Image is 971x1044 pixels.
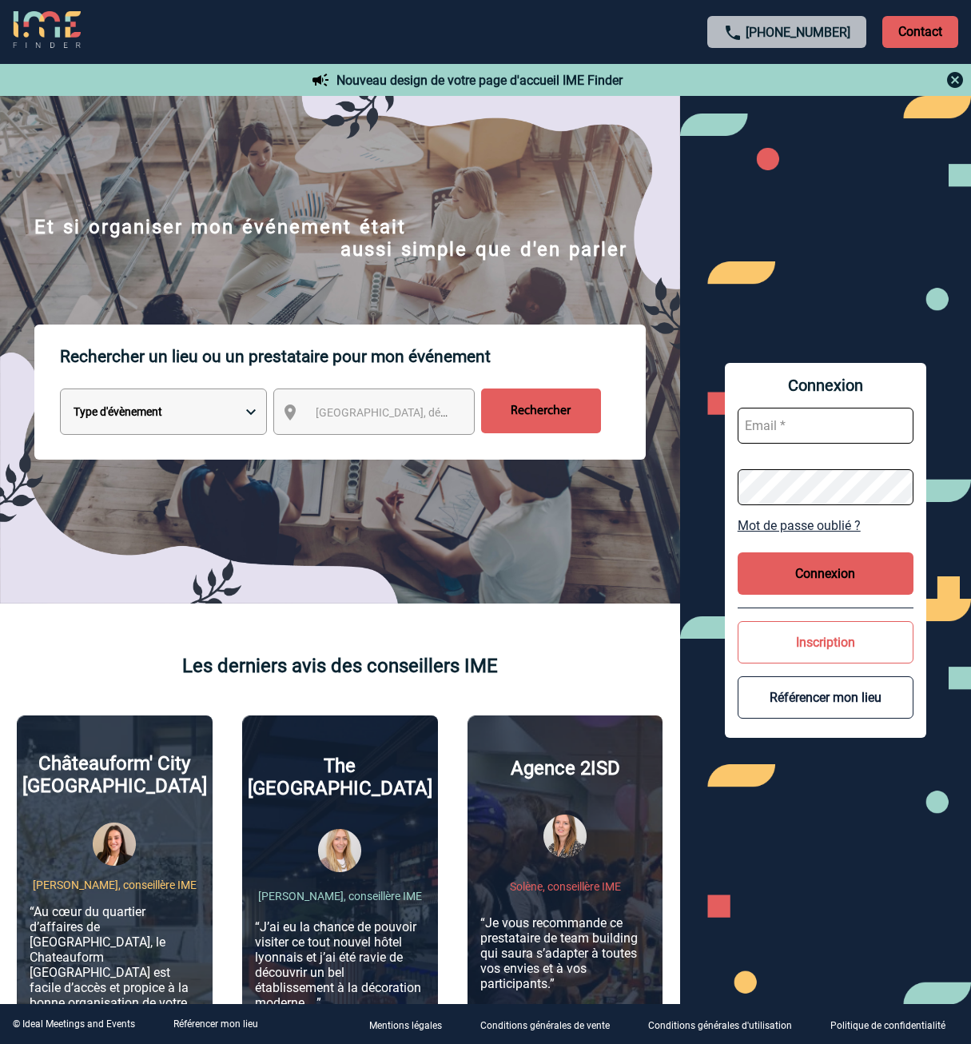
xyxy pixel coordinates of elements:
[468,1017,635,1032] a: Conditions générales de vente
[738,552,913,595] button: Connexion
[746,25,850,40] a: [PHONE_NUMBER]
[248,755,432,799] p: The [GEOGRAPHIC_DATA]
[173,1018,258,1030] a: Référencer mon lieu
[882,16,958,48] p: Contact
[818,1017,971,1032] a: Politique de confidentialité
[511,757,620,779] p: Agence 2ISD
[369,1020,442,1031] p: Mentions légales
[648,1020,792,1031] p: Conditions générales d'utilisation
[22,752,207,797] p: Châteauform' City [GEOGRAPHIC_DATA]
[316,406,538,419] span: [GEOGRAPHIC_DATA], département, région...
[635,1017,818,1032] a: Conditions générales d'utilisation
[481,389,601,433] input: Rechercher
[830,1020,945,1031] p: Politique de confidentialité
[738,376,913,395] span: Connexion
[33,879,197,891] p: [PERSON_NAME], conseillère IME
[738,408,913,444] input: Email *
[13,1018,135,1030] div: © Ideal Meetings and Events
[738,518,913,533] a: Mot de passe oublié ?
[510,880,621,893] p: Solène, conseillère IME
[255,919,425,1010] p: “J’ai eu la chance de pouvoir visiter ce tout nouvel hôtel lyonnais et j’ai été ravie de découvri...
[738,676,913,719] button: Référencer mon lieu
[356,1017,468,1032] a: Mentions légales
[738,621,913,663] button: Inscription
[258,890,422,903] p: [PERSON_NAME], conseillère IME
[480,915,651,991] p: “Je vous recommande ce prestataire de team building qui saura s’adapter à toutes vos envies et à ...
[30,904,200,1026] p: “Au cœur du quartier d’affaires de [GEOGRAPHIC_DATA], le Chateauform [GEOGRAPHIC_DATA] est facile...
[480,1020,610,1031] p: Conditions générales de vente
[723,23,742,42] img: call-24-px.png
[60,325,646,389] p: Rechercher un lieu ou un prestataire pour mon événement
